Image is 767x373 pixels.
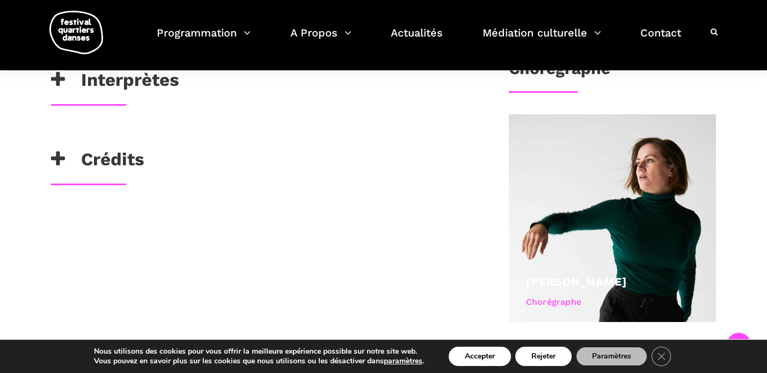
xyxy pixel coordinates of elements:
[526,275,627,288] a: [PERSON_NAME]
[515,347,572,366] button: Rejeter
[51,69,179,96] h3: Interprètes
[384,356,422,366] button: paramètres
[157,24,251,55] a: Programmation
[449,347,511,366] button: Accepter
[576,347,647,366] button: Paramètres
[509,59,610,86] h3: Chorégraphe
[640,24,681,55] a: Contact
[290,24,352,55] a: A Propos
[94,347,424,356] p: Nous utilisons des cookies pour vous offrir la meilleure expérience possible sur notre site web.
[526,295,699,309] div: Chorégraphe
[49,11,103,54] img: logo-fqd-med
[483,24,601,55] a: Médiation culturelle
[51,149,144,175] h3: Crédits
[391,24,443,55] a: Actualités
[94,356,424,366] p: Vous pouvez en savoir plus sur les cookies que nous utilisons ou les désactiver dans .
[652,347,671,366] button: Close GDPR Cookie Banner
